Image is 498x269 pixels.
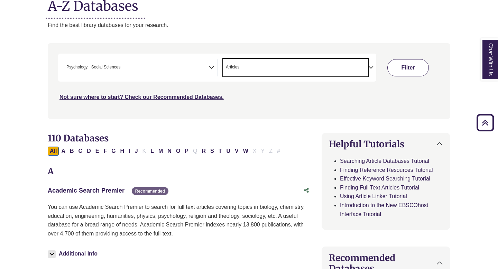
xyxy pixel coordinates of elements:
textarea: Search [122,65,125,71]
button: All [48,147,59,156]
button: Filter Results N [165,147,174,156]
textarea: Search [241,65,244,71]
a: Not sure where to start? Check our Recommended Databases. [59,94,224,100]
button: Filter Results U [224,147,232,156]
a: Academic Search Premier [48,187,124,194]
button: Filter Results R [200,147,208,156]
a: Back to Top [474,118,496,127]
span: Psychology [66,64,89,71]
div: Alpha-list to filter by first letter of database name [48,148,283,154]
button: Filter Results B [68,147,76,156]
button: Filter Results A [59,147,67,156]
button: Filter Results I [127,147,132,156]
button: Filter Results O [174,147,182,156]
button: Submit for Search Results [387,59,429,76]
p: You can use Academic Search Premier to search for full text articles covering topics in biology, ... [48,203,313,238]
span: 110 Databases [48,132,109,144]
li: Social Sciences [89,64,121,71]
button: Filter Results D [85,147,93,156]
span: Recommended [132,187,168,195]
button: Share this database [299,184,313,197]
p: Find the best library databases for your research. [48,21,450,30]
a: Introduction to the New EBSCOhost Interface Tutorial [340,202,428,217]
button: Filter Results V [233,147,241,156]
li: Articles [223,64,239,71]
button: Additional Info [48,249,100,259]
span: Articles [226,64,239,71]
button: Filter Results H [118,147,127,156]
button: Filter Results F [101,147,109,156]
button: Filter Results T [216,147,224,156]
button: Filter Results E [93,147,101,156]
a: Effective Keyword Searching Tutorial [340,176,430,182]
button: Filter Results P [183,147,191,156]
a: Searching Article Databases Tutorial [340,158,429,164]
button: Filter Results J [133,147,140,156]
a: Using Article Linker Tutorial [340,193,407,199]
li: Psychology [64,64,89,71]
button: Helpful Tutorials [322,133,450,155]
button: Filter Results M [156,147,165,156]
a: Finding Full Text Articles Tutorial [340,185,419,191]
span: Social Sciences [91,64,121,71]
a: Finding Reference Resources Tutorial [340,167,433,173]
button: Filter Results W [241,147,250,156]
nav: Search filters [48,43,450,119]
h3: A [48,167,313,177]
button: Filter Results L [148,147,156,156]
button: Filter Results G [109,147,118,156]
button: Filter Results C [76,147,85,156]
button: Filter Results S [208,147,216,156]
